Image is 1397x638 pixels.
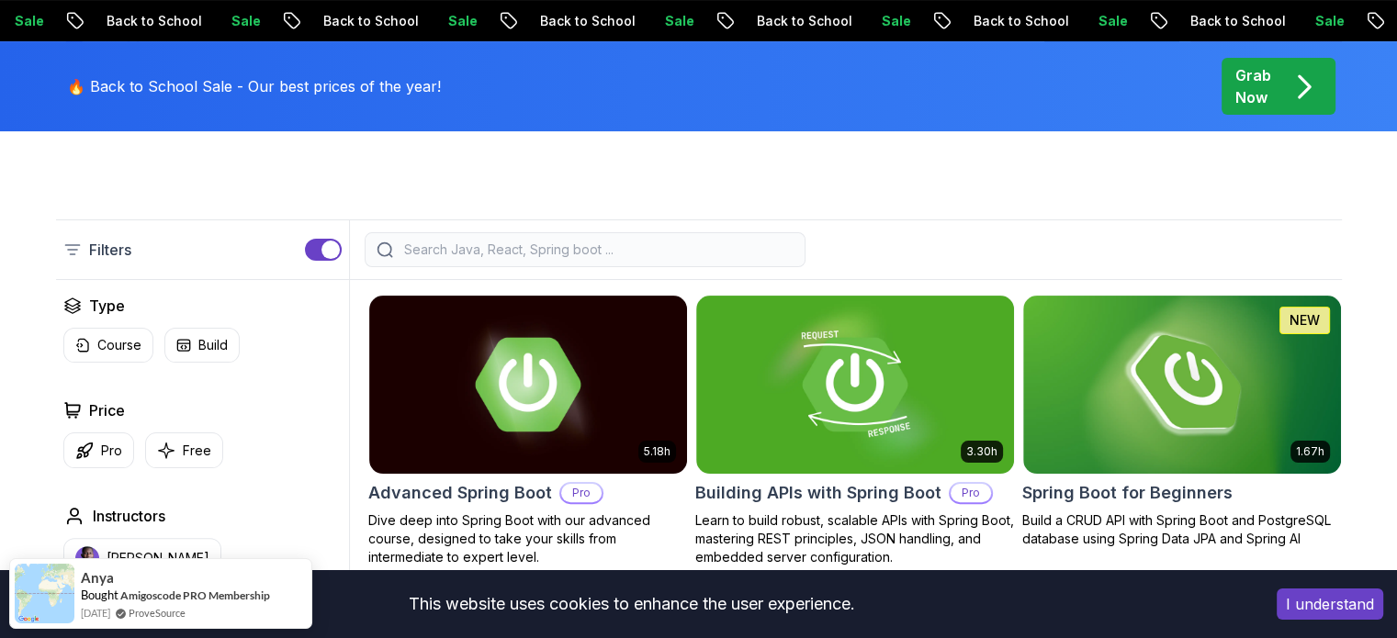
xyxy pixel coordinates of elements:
[63,328,153,363] button: Course
[93,505,165,527] h2: Instructors
[15,564,74,623] img: provesource social proof notification image
[212,12,271,30] p: Sale
[1290,311,1320,330] p: NEW
[1235,64,1271,108] p: Grab Now
[561,484,602,502] p: Pro
[89,239,131,261] p: Filters
[164,328,240,363] button: Build
[1022,511,1342,548] p: Build a CRUD API with Spring Boot and PostgreSQL database using Spring Data JPA and Spring AI
[695,511,1015,566] p: Learn to build robust, scalable APIs with Spring Boot, mastering REST principles, JSON handling, ...
[368,511,688,566] p: Dive deep into Spring Boot with our advanced course, designed to take your skills from intermedia...
[644,444,670,459] p: 5.18h
[145,432,223,468] button: Free
[966,444,997,459] p: 3.30h
[369,296,687,474] img: Advanced Spring Boot card
[81,588,118,602] span: Bought
[63,538,221,578] button: instructor img[PERSON_NAME]
[67,75,441,97] p: 🔥 Back to School Sale - Our best prices of the year!
[1296,444,1324,459] p: 1.67h
[97,336,141,354] p: Course
[304,12,429,30] p: Back to School
[1022,480,1233,506] h2: Spring Boot for Beginners
[120,588,270,603] a: Amigoscode PRO Membership
[129,605,186,621] a: ProveSource
[1171,12,1296,30] p: Back to School
[87,12,212,30] p: Back to School
[1079,12,1138,30] p: Sale
[368,295,688,566] a: Advanced Spring Boot card5.18hAdvanced Spring BootProDive deep into Spring Boot with our advanced...
[89,399,125,421] h2: Price
[951,484,991,502] p: Pro
[198,336,228,354] p: Build
[521,12,646,30] p: Back to School
[695,480,941,506] h2: Building APIs with Spring Boot
[429,12,488,30] p: Sale
[1277,588,1383,620] button: Accept cookies
[400,241,794,259] input: Search Java, React, Spring boot ...
[14,584,1249,624] div: This website uses cookies to enhance the user experience.
[1296,12,1355,30] p: Sale
[75,546,99,570] img: instructor img
[695,295,1015,566] a: Building APIs with Spring Boot card3.30hBuilding APIs with Spring BootProLearn to build robust, s...
[1023,296,1341,474] img: Spring Boot for Beginners card
[738,12,862,30] p: Back to School
[107,549,209,567] p: [PERSON_NAME]
[954,12,1079,30] p: Back to School
[646,12,704,30] p: Sale
[81,570,114,586] span: Anya
[368,480,552,506] h2: Advanced Spring Boot
[81,605,110,621] span: [DATE]
[101,442,122,460] p: Pro
[183,442,211,460] p: Free
[1022,295,1342,548] a: Spring Boot for Beginners card1.67hNEWSpring Boot for BeginnersBuild a CRUD API with Spring Boot ...
[696,296,1014,474] img: Building APIs with Spring Boot card
[862,12,921,30] p: Sale
[63,432,134,468] button: Pro
[89,295,125,317] h2: Type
